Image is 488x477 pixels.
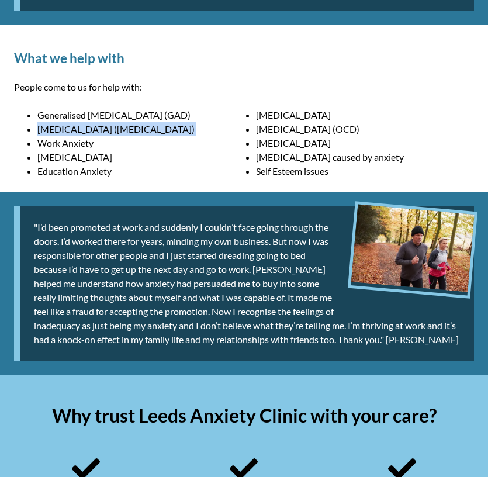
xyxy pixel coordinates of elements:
[37,164,256,178] li: Education Anxiety
[37,108,256,122] li: Generalised [MEDICAL_DATA] (GAD)
[351,204,475,292] img: Man running
[256,122,475,136] li: [MEDICAL_DATA] (OCD)
[256,108,475,122] li: [MEDICAL_DATA]
[14,50,474,66] h2: What we help with
[37,136,256,150] li: Work Anxiety
[14,80,474,94] p: People come to us for help with:
[256,136,475,150] li: [MEDICAL_DATA]
[256,150,475,164] li: [MEDICAL_DATA] caused by anxiety
[14,206,474,361] div: "I’d been promoted at work and suddenly I couldn’t face going through the doors. I’d worked there...
[14,404,474,427] h2: Why trust Leeds Anxiety Clinic with your care?
[256,164,475,178] li: Self Esteem issues
[37,150,256,164] li: [MEDICAL_DATA]
[37,122,256,136] li: [MEDICAL_DATA] ([MEDICAL_DATA])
